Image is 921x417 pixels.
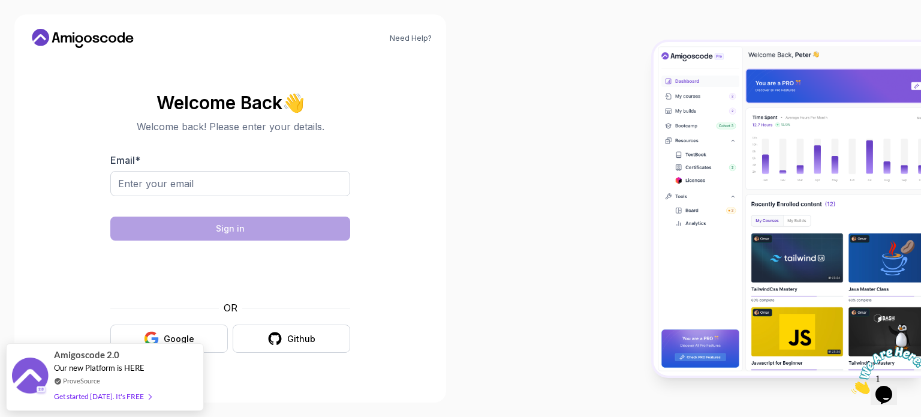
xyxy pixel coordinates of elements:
div: Github [287,333,315,345]
img: Amigoscode Dashboard [654,42,921,376]
span: 1 [5,5,10,15]
iframe: chat widget [847,342,921,399]
span: Amigoscode 2.0 [54,348,119,362]
p: Welcome back! Please enter your details. [110,119,350,134]
button: Sign in [110,217,350,241]
input: Enter your email [110,171,350,196]
iframe: Widget containing checkbox for hCaptcha security challenge [140,248,321,293]
label: Email * [110,154,140,166]
div: Sign in [216,223,245,235]
button: Google [110,325,228,353]
div: Get started [DATE]. It's FREE [54,389,151,403]
img: Chat attention grabber [5,5,79,52]
a: Home link [29,29,137,48]
span: 👋 [282,93,304,112]
span: Our new Platform is HERE [54,363,145,373]
h2: Welcome Back [110,93,350,112]
a: Need Help? [390,34,432,43]
a: ProveSource [63,376,100,386]
div: Google [164,333,194,345]
p: OR [224,301,237,315]
img: provesource social proof notification image [12,358,48,397]
button: Github [233,325,350,353]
